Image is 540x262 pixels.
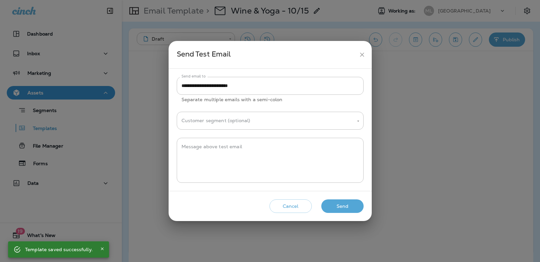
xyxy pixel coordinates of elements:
button: Open [355,118,361,124]
div: Send Test Email [177,48,356,61]
p: Separate multiple emails with a semi-colon [181,96,359,104]
label: Send email to [181,74,206,79]
button: close [356,48,368,61]
button: Send [321,199,364,213]
div: Template saved successfully. [25,243,93,256]
button: Cancel [269,199,312,213]
button: Close [98,245,106,253]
